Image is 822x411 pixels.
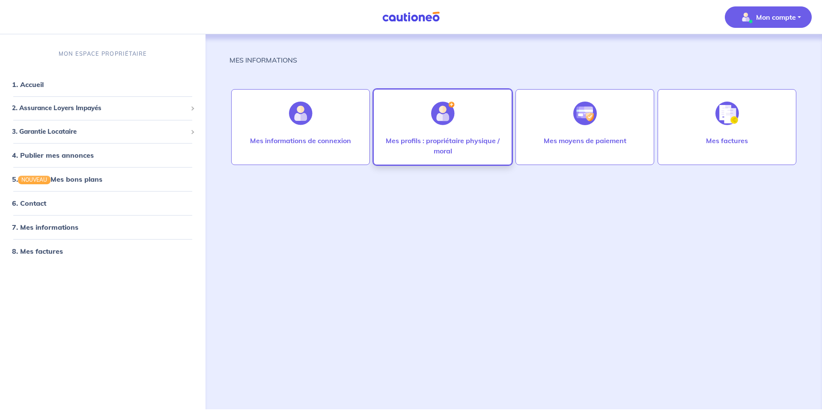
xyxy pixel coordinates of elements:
[3,171,202,188] div: 5.NOUVEAUMes bons plans
[544,135,626,146] p: Mes moyens de paiement
[229,55,297,65] p: MES INFORMATIONS
[3,100,202,117] div: 2. Assurance Loyers Impayés
[3,123,202,140] div: 3. Garantie Locataire
[379,12,443,22] img: Cautioneo
[250,135,351,146] p: Mes informations de connexion
[59,50,147,58] p: MON ESPACE PROPRIÉTAIRE
[12,103,187,113] span: 2. Assurance Loyers Impayés
[289,102,313,125] img: illu_account.svg
[382,135,503,156] p: Mes profils : propriétaire physique / moral
[739,10,753,24] img: illu_account_valid_menu.svg
[431,102,455,125] img: illu_account_add.svg
[756,12,796,22] p: Mon compte
[12,247,63,255] a: 8. Mes factures
[725,6,812,28] button: illu_account_valid_menu.svgMon compte
[3,219,202,236] div: 7. Mes informations
[715,102,739,125] img: illu_invoice.svg
[573,102,597,125] img: illu_credit_card_no_anim.svg
[3,243,202,260] div: 8. Mes factures
[12,175,102,183] a: 5.NOUVEAUMes bons plans
[706,135,748,146] p: Mes factures
[12,80,44,89] a: 1. Accueil
[12,127,187,137] span: 3. Garantie Locataire
[3,195,202,212] div: 6. Contact
[3,147,202,164] div: 4. Publier mes annonces
[12,151,94,159] a: 4. Publier mes annonces
[3,76,202,93] div: 1. Accueil
[12,223,78,231] a: 7. Mes informations
[12,199,46,207] a: 6. Contact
